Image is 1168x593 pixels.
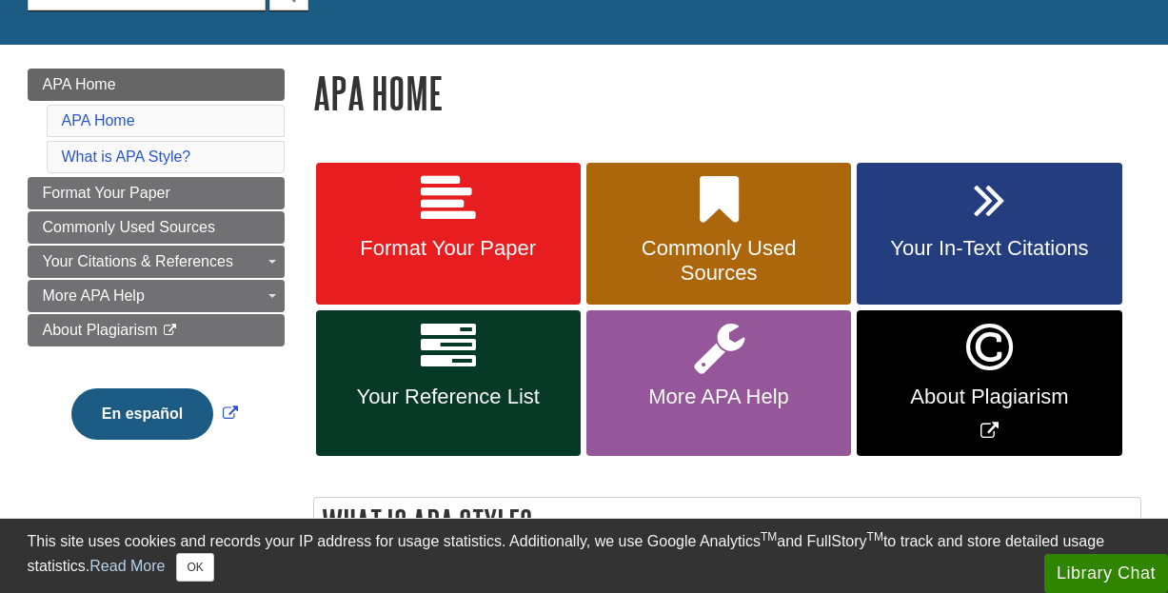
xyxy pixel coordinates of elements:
[28,314,285,346] a: About Plagiarism
[89,558,165,574] a: Read More
[28,530,1141,582] div: This site uses cookies and records your IP address for usage statistics. Additionally, we use Goo...
[871,236,1107,261] span: Your In-Text Citations
[43,322,158,338] span: About Plagiarism
[162,325,178,337] i: This link opens in a new window
[330,385,566,409] span: Your Reference List
[867,530,883,544] sup: TM
[586,163,851,306] a: Commonly Used Sources
[586,310,851,456] a: More APA Help
[43,185,170,201] span: Format Your Paper
[316,163,581,306] a: Format Your Paper
[601,236,837,286] span: Commonly Used Sources
[43,219,215,235] span: Commonly Used Sources
[857,163,1121,306] a: Your In-Text Citations
[314,498,1140,548] h2: What is APA Style?
[62,148,191,165] a: What is APA Style?
[330,236,566,261] span: Format Your Paper
[43,76,116,92] span: APA Home
[316,310,581,456] a: Your Reference List
[28,69,285,472] div: Guide Page Menu
[313,69,1141,117] h1: APA Home
[176,553,213,582] button: Close
[62,112,135,128] a: APA Home
[71,388,213,440] button: En español
[28,177,285,209] a: Format Your Paper
[857,310,1121,456] a: Link opens in new window
[761,530,777,544] sup: TM
[1044,554,1168,593] button: Library Chat
[601,385,837,409] span: More APA Help
[43,287,145,304] span: More APA Help
[28,69,285,101] a: APA Home
[28,246,285,278] a: Your Citations & References
[43,253,233,269] span: Your Citations & References
[871,385,1107,409] span: About Plagiarism
[28,280,285,312] a: More APA Help
[28,211,285,244] a: Commonly Used Sources
[67,405,243,422] a: Link opens in new window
